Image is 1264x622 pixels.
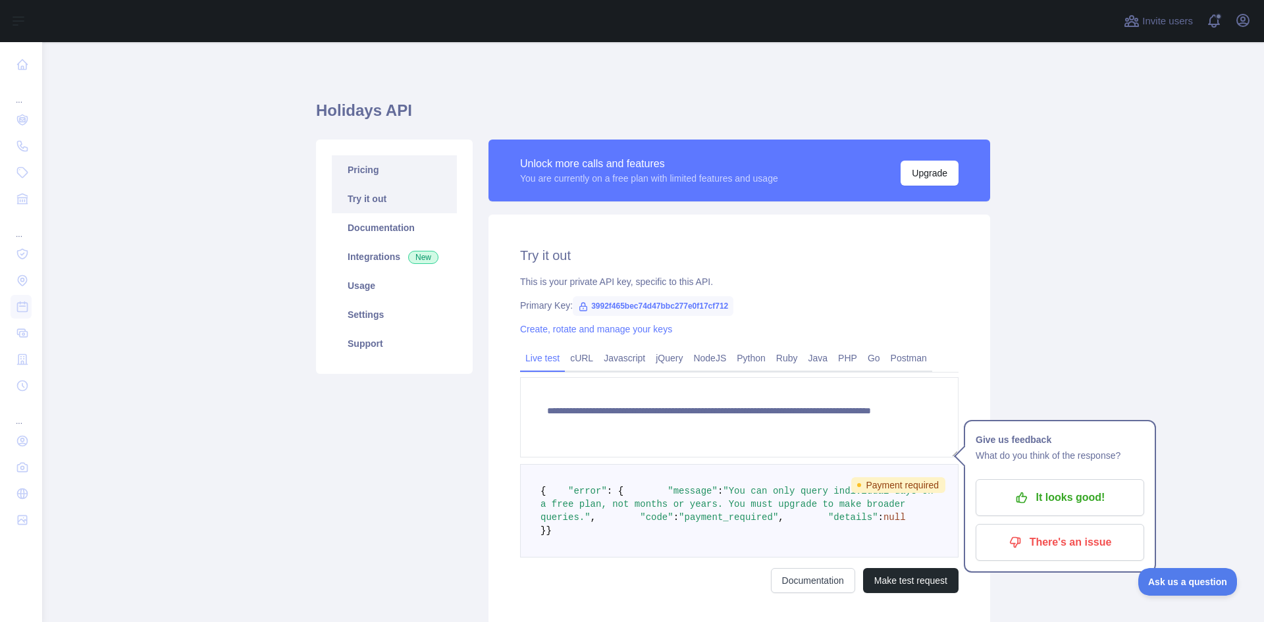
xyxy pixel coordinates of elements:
h1: Give us feedback [976,432,1144,448]
a: PHP [833,348,862,369]
span: : [718,486,723,496]
div: ... [11,79,32,105]
a: Java [803,348,833,369]
a: Pricing [332,155,457,184]
button: It looks good! [976,479,1144,516]
div: ... [11,213,32,240]
span: null [883,512,906,523]
h1: Holidays API [316,100,990,132]
span: Invite users [1142,14,1193,29]
span: "error" [568,486,607,496]
span: : [673,512,679,523]
a: Live test [520,348,565,369]
span: } [546,525,551,536]
div: You are currently on a free plan with limited features and usage [520,172,778,185]
a: NodeJS [688,348,731,369]
a: Documentation [332,213,457,242]
a: Integrations New [332,242,457,271]
span: , [778,512,783,523]
span: "code" [640,512,673,523]
a: Create, rotate and manage your keys [520,324,672,334]
span: : [878,512,883,523]
h2: Try it out [520,246,959,265]
a: Support [332,329,457,358]
a: Settings [332,300,457,329]
button: Upgrade [901,161,959,186]
span: 3992f465bec74d47bbc277e0f17cf712 [573,296,733,316]
span: Payment required [851,477,945,493]
span: : { [607,486,623,496]
button: Make test request [863,568,959,593]
span: "You can only query individual days on a free plan, not months or years. You must upgrade to make... [540,486,939,523]
a: Python [731,348,771,369]
span: { [540,486,546,496]
div: ... [11,400,32,427]
span: "details" [828,512,878,523]
a: Try it out [332,184,457,213]
a: Postman [885,348,932,369]
p: What do you think of the response? [976,448,1144,463]
span: , [591,512,596,523]
button: Invite users [1121,11,1196,32]
a: Ruby [771,348,803,369]
span: "payment_required" [679,512,778,523]
p: There's an issue [986,531,1134,554]
a: Documentation [771,568,855,593]
a: jQuery [650,348,688,369]
div: Unlock more calls and features [520,156,778,172]
a: Go [862,348,885,369]
a: cURL [565,348,598,369]
span: "message" [668,486,718,496]
p: It looks good! [986,486,1134,509]
a: Javascript [598,348,650,369]
a: Usage [332,271,457,300]
button: There's an issue [976,524,1144,561]
span: } [540,525,546,536]
iframe: Toggle Customer Support [1138,568,1238,596]
div: Primary Key: [520,299,959,312]
span: New [408,251,438,264]
div: This is your private API key, specific to this API. [520,275,959,288]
